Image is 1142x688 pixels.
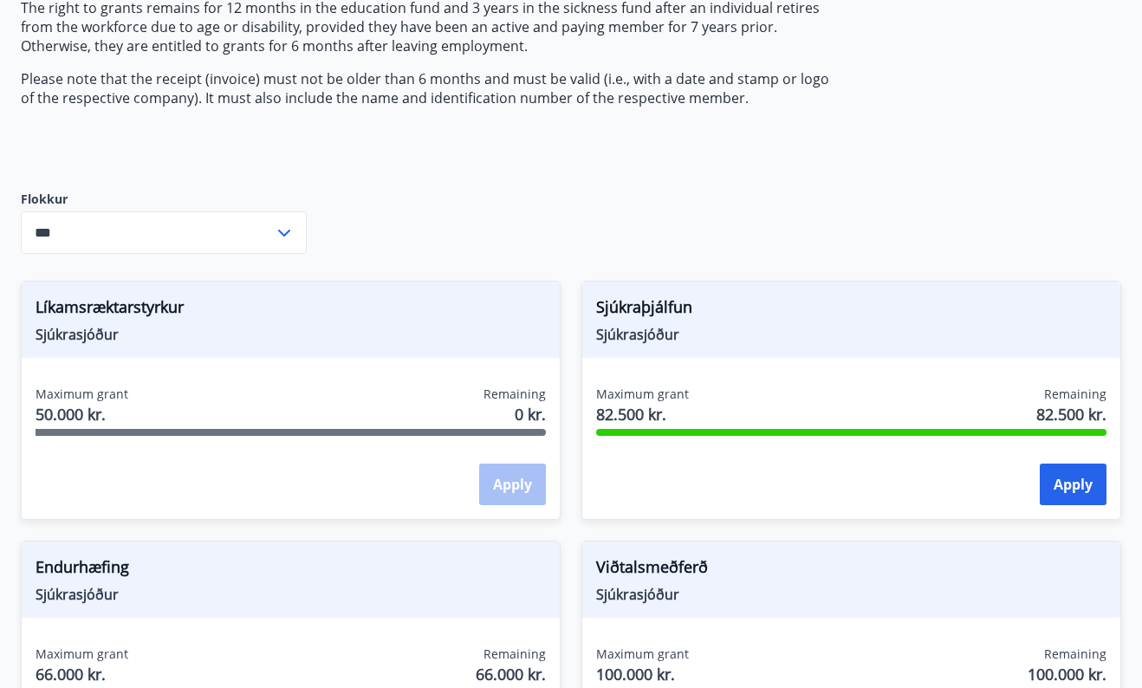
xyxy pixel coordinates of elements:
[1028,663,1106,685] span: 100.000 kr.
[596,646,689,663] span: Maximum grant
[36,585,546,604] span: Sjúkrasjóður
[596,403,689,425] span: 82.500 kr.
[36,325,546,344] span: Sjúkrasjóður
[483,646,546,663] span: Remaining
[21,69,839,107] p: Please note that the receipt (invoice) must not be older than 6 months and must be valid (i.e., w...
[483,386,546,403] span: Remaining
[596,386,689,403] span: Maximum grant
[596,585,1106,604] span: Sjúkrasjóður
[515,403,546,425] span: 0 kr.
[476,663,546,685] span: 66.000 kr.
[36,295,546,325] span: Líkamsræktarstyrkur
[596,663,689,685] span: 100.000 kr.
[1040,464,1106,505] button: Apply
[596,325,1106,344] span: Sjúkrasjóður
[21,191,307,208] label: Flokkur
[596,295,1106,325] span: Sjúkraþjálfun
[36,386,128,403] span: Maximum grant
[36,663,128,685] span: 66.000 kr.
[1036,403,1106,425] span: 82.500 kr.
[1044,646,1106,663] span: Remaining
[596,555,1106,585] span: Viðtalsmeðferð
[36,646,128,663] span: Maximum grant
[36,403,128,425] span: 50.000 kr.
[36,555,546,585] span: Endurhæfing
[1044,386,1106,403] span: Remaining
